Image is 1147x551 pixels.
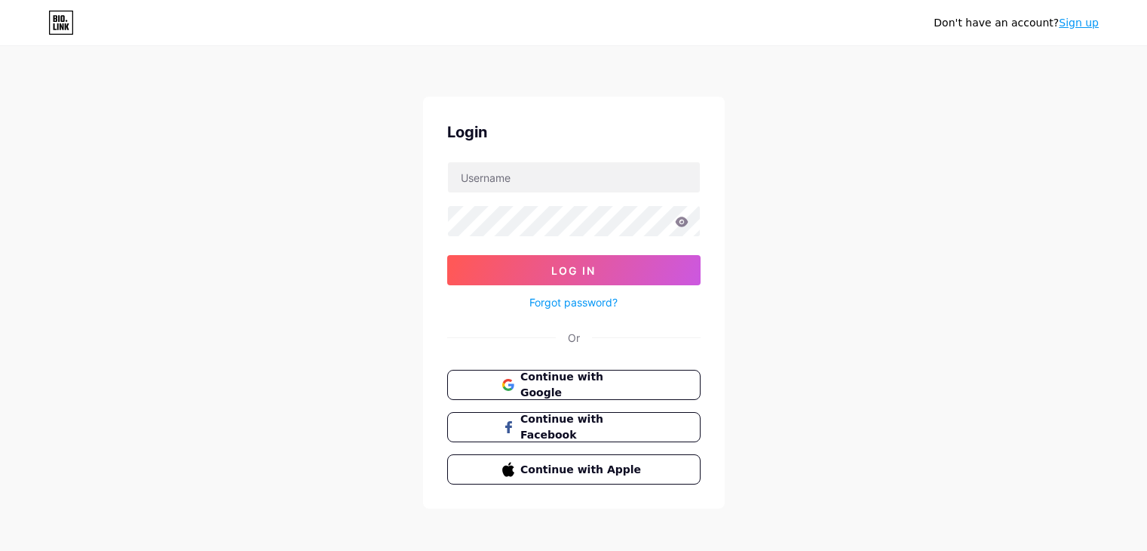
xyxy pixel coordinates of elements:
[447,255,701,285] button: Log In
[551,264,596,277] span: Log In
[520,462,645,478] span: Continue with Apple
[520,369,645,401] span: Continue with Google
[448,162,700,192] input: Username
[934,15,1099,31] div: Don't have an account?
[447,454,701,485] button: Continue with Apple
[447,370,701,400] button: Continue with Google
[568,330,580,346] div: Or
[520,411,645,443] span: Continue with Facebook
[529,294,618,310] a: Forgot password?
[447,412,701,442] button: Continue with Facebook
[447,121,701,143] div: Login
[1059,17,1099,29] a: Sign up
